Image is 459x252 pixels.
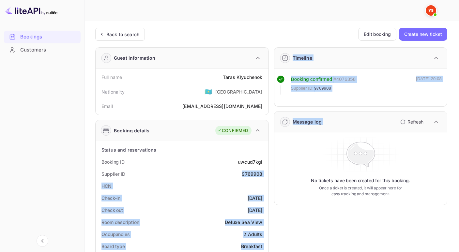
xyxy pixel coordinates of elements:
[101,207,123,214] div: Check out
[101,183,112,189] div: HCN
[333,76,356,83] div: # 4076358
[314,85,331,92] span: 9769908
[101,243,125,250] div: Board type
[106,31,139,38] div: Back to search
[4,31,81,43] a: Bookings
[101,74,122,81] div: Full name
[293,54,312,61] div: Timeline
[238,158,262,165] div: uwcud7kgI
[217,127,248,134] div: CONFIRMED
[291,85,314,92] span: Supplier ID:
[101,195,120,201] div: Check-in
[101,231,130,238] div: Occupancies
[243,231,262,238] div: 2 Adults
[248,195,263,201] div: [DATE]
[114,127,149,134] div: Booking details
[215,88,263,95] div: [GEOGRAPHIC_DATA]
[182,103,262,110] div: [EMAIL_ADDRESS][DOMAIN_NAME]
[248,207,263,214] div: [DATE]
[20,46,77,54] div: Customers
[291,76,332,83] div: Booking confirmed
[399,28,447,41] button: Create new ticket
[114,54,156,61] div: Guest information
[37,235,48,247] button: Collapse navigation
[101,146,156,153] div: Status and reservations
[241,243,262,250] div: Breakfast
[4,44,81,56] a: Customers
[314,185,406,197] p: Once a ticket is created, it will appear here for easy tracking and management.
[242,170,262,177] div: 9769908
[293,118,322,125] div: Message log
[311,177,410,184] p: No tickets have been created for this booking.
[5,5,57,16] img: LiteAPI logo
[407,118,423,125] p: Refresh
[426,5,436,16] img: Yandex Support
[101,158,125,165] div: Booking ID
[101,88,125,95] div: Nationality
[416,76,442,95] div: [DATE] 20:08
[396,117,426,127] button: Refresh
[205,86,212,97] span: United States
[225,219,262,226] div: Deluxe Sea View
[358,28,396,41] button: Edit booking
[20,33,77,41] div: Bookings
[101,170,125,177] div: Supplier ID
[101,219,139,226] div: Room description
[101,103,113,110] div: Email
[223,74,262,81] div: Taras Klyuchenok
